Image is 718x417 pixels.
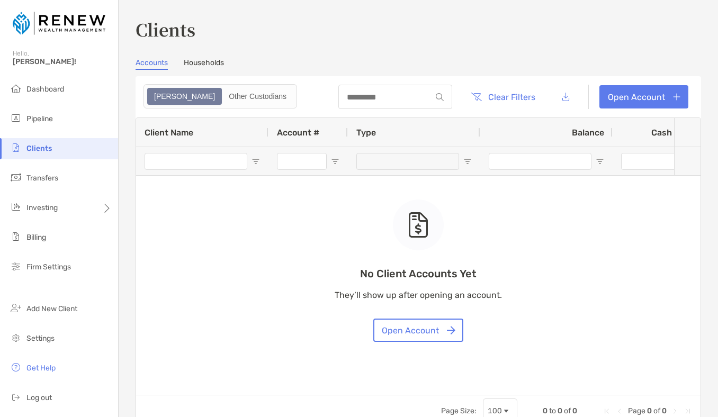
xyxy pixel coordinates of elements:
a: Accounts [136,58,168,70]
img: input icon [436,93,444,101]
span: 0 [543,406,548,415]
span: Dashboard [26,85,64,94]
span: Investing [26,203,58,212]
img: firm-settings icon [10,260,22,273]
span: 0 [647,406,652,415]
h3: Clients [136,17,701,41]
span: Log out [26,393,52,402]
img: transfers icon [10,171,22,184]
span: 0 [662,406,667,415]
div: Previous Page [615,407,624,415]
img: add_new_client icon [10,302,22,314]
div: 100 [488,406,502,415]
span: Page [628,406,645,415]
img: get-help icon [10,361,22,374]
img: Zoe Logo [13,4,105,42]
div: Last Page [684,407,692,415]
span: Transfers [26,174,58,183]
span: Firm Settings [26,262,71,271]
div: Page Size: [441,406,477,415]
div: Next Page [671,407,679,415]
div: First Page [603,407,611,415]
img: logout icon [10,391,22,403]
span: 0 [572,406,577,415]
span: Settings [26,334,55,343]
div: segmented control [143,84,297,108]
img: empty state icon [408,212,429,238]
div: Zoe [148,89,221,104]
img: settings icon [10,331,22,344]
p: They’ll show up after opening an account. [335,288,502,302]
span: Clients [26,144,52,153]
button: Open Account [373,319,463,342]
span: 0 [558,406,562,415]
span: [PERSON_NAME]! [13,57,112,66]
p: No Client Accounts Yet [335,267,502,280]
img: dashboard icon [10,82,22,95]
a: Households [184,58,224,70]
span: Get Help [26,364,56,373]
span: Pipeline [26,114,53,123]
span: of [564,406,571,415]
a: Open Account [599,85,688,108]
img: pipeline icon [10,112,22,124]
img: investing icon [10,201,22,213]
span: Billing [26,233,46,242]
span: to [549,406,556,415]
span: of [653,406,660,415]
img: clients icon [10,141,22,154]
span: Add New Client [26,304,77,313]
div: Other Custodians [223,89,292,104]
img: button icon [447,326,455,334]
button: Clear Filters [463,85,543,108]
img: billing icon [10,230,22,243]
